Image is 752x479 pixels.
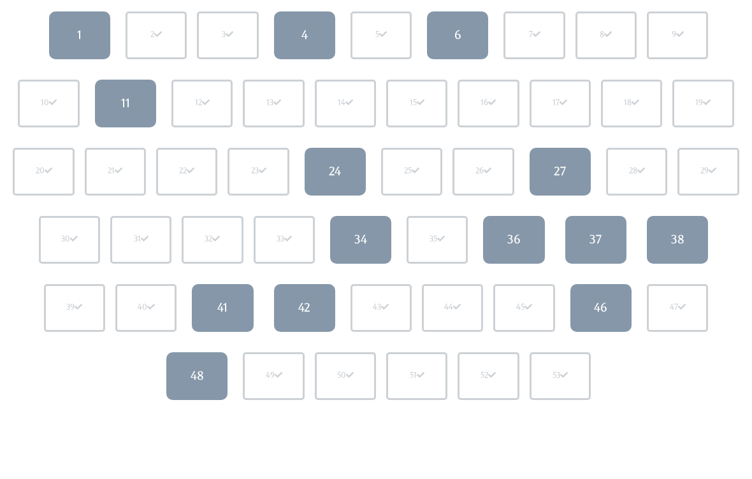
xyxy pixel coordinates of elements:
div: 17 [553,98,567,110]
div: 47 [670,303,686,314]
div: 23 [251,166,266,178]
a: 11 [95,80,156,128]
div: 49 [266,371,282,382]
a: 37 [565,217,626,264]
div: 40 [138,303,155,314]
a: 42 [274,285,335,332]
div: 28 [629,166,645,178]
div: 8 [600,30,612,41]
div: 24 [329,164,341,180]
a: 48 [166,353,228,401]
div: 37 [589,232,602,248]
div: 4 [301,27,308,44]
div: 51 [410,371,424,382]
div: 31 [134,234,148,246]
div: 45 [516,303,532,314]
div: 35 [430,234,445,246]
div: 5 [375,30,387,41]
div: 39 [66,303,82,314]
div: 12 [195,98,210,110]
div: 48 [191,368,204,385]
a: 6 [427,12,488,60]
div: 10 [41,98,57,110]
div: 33 [277,234,292,246]
div: 46 [594,300,607,317]
a: 41 [192,285,253,332]
div: 20 [36,166,52,178]
div: 25 [404,166,419,178]
div: 34 [354,232,367,248]
div: 32 [205,234,220,246]
div: 26 [475,166,491,178]
a: 34 [330,217,391,264]
a: 36 [483,217,544,264]
div: 3 [222,30,233,41]
div: 6 [454,27,461,44]
div: 15 [410,98,424,110]
div: 1 [77,27,82,44]
a: 27 [530,148,591,196]
div: 14 [338,98,353,110]
a: 46 [570,285,632,332]
div: 2 [150,30,162,41]
div: 22 [179,166,194,178]
div: 19 [695,98,711,110]
a: 24 [305,148,366,196]
div: 43 [373,303,389,314]
div: 13 [266,98,281,110]
div: 27 [554,164,566,180]
div: 44 [444,303,461,314]
div: 30 [61,234,78,246]
div: 18 [624,98,639,110]
div: 9 [672,30,684,41]
div: 21 [108,166,122,178]
div: 16 [481,98,496,110]
div: 52 [481,371,496,382]
div: 29 [700,166,716,178]
div: 11 [121,96,130,112]
a: 4 [274,12,335,60]
div: 42 [298,300,310,317]
div: 7 [529,30,540,41]
div: 38 [671,232,684,248]
div: 53 [553,371,568,382]
a: 1 [49,12,110,60]
div: 50 [337,371,354,382]
a: 38 [647,217,708,264]
div: 36 [507,232,521,248]
div: 41 [217,300,228,317]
